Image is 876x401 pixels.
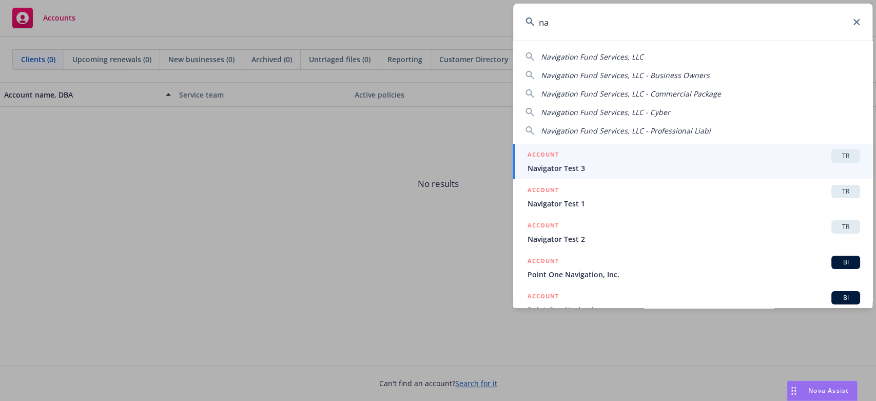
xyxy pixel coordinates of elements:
span: Navigator Test 2 [528,234,860,244]
span: TR [835,187,856,196]
span: Navigation Fund Services, LLC - Business Owners [541,70,710,80]
span: Navigation Fund Services, LLC [541,52,644,62]
h5: ACCOUNT [528,220,559,233]
button: Nova Assist [787,380,858,401]
span: Navigator Test 3 [528,163,860,174]
span: Navigator Test 1 [528,198,860,209]
a: ACCOUNTTRNavigator Test 2 [513,215,872,250]
div: Drag to move [787,381,800,400]
a: ACCOUNTBIPoint One Navigation, Inc. [513,250,872,285]
h5: ACCOUNT [528,291,559,303]
h5: ACCOUNT [528,149,559,162]
span: Point One Navigation [528,304,860,315]
span: Navigation Fund Services, LLC - Professional Liabi [541,126,711,136]
span: BI [835,258,856,267]
span: TR [835,151,856,161]
a: ACCOUNTTRNavigator Test 1 [513,179,872,215]
span: Navigation Fund Services, LLC - Commercial Package [541,89,721,99]
h5: ACCOUNT [528,256,559,268]
a: ACCOUNTTRNavigator Test 3 [513,144,872,179]
h5: ACCOUNT [528,185,559,197]
span: Point One Navigation, Inc. [528,269,860,280]
a: ACCOUNTBIPoint One Navigation [513,285,872,321]
span: BI [835,293,856,302]
span: Navigation Fund Services, LLC - Cyber [541,107,670,117]
span: TR [835,222,856,232]
span: Nova Assist [808,386,849,395]
input: Search... [513,4,872,41]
